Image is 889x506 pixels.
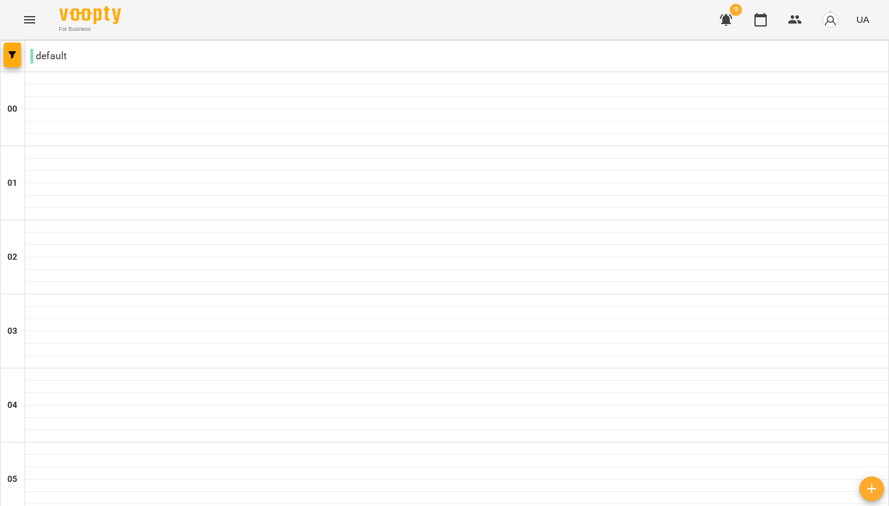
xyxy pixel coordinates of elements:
[59,25,121,33] span: For Business
[730,4,742,16] span: 9
[851,8,874,31] button: UA
[59,6,121,24] img: Voopty Logo
[30,49,67,64] p: default
[7,176,17,190] h6: 01
[856,13,869,26] span: UA
[859,476,884,501] button: Створити урок
[7,325,17,338] h6: 03
[15,5,44,35] button: Menu
[7,473,17,486] h6: 05
[7,102,17,116] h6: 00
[7,399,17,412] h6: 04
[7,251,17,264] h6: 02
[822,11,839,28] img: avatar_s.png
